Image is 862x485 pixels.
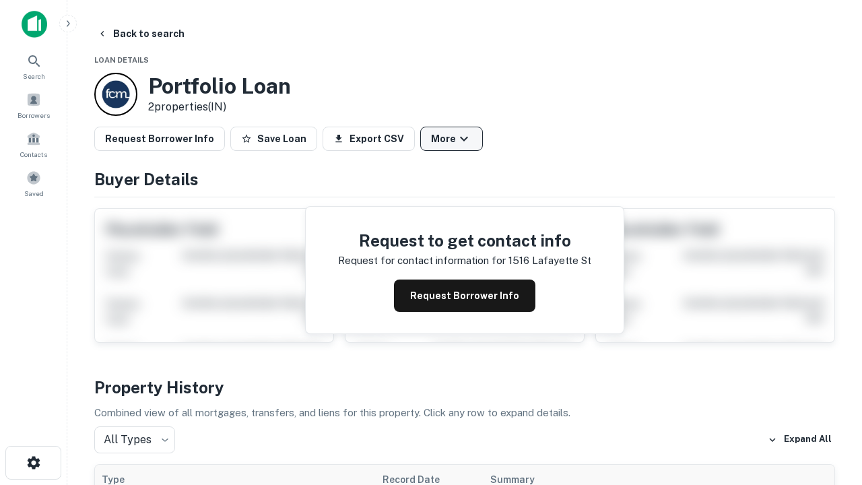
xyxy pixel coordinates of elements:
p: Request for contact information for [338,253,506,269]
span: Saved [24,188,44,199]
p: 1516 lafayette st [508,253,591,269]
button: Back to search [92,22,190,46]
p: Combined view of all mortgages, transfers, and liens for this property. Click any row to expand d... [94,405,835,421]
a: Search [4,48,63,84]
button: Export CSV [323,127,415,151]
button: Expand All [764,430,835,450]
span: Borrowers [18,110,50,121]
iframe: Chat Widget [795,377,862,442]
span: Search [23,71,45,82]
button: More [420,127,483,151]
button: Save Loan [230,127,317,151]
a: Borrowers [4,87,63,123]
p: 2 properties (IN) [148,99,291,115]
span: Loan Details [94,56,149,64]
img: capitalize-icon.png [22,11,47,38]
h3: Portfolio Loan [148,73,291,99]
button: Request Borrower Info [94,127,225,151]
a: Saved [4,165,63,201]
h4: Buyer Details [94,167,835,191]
span: Contacts [20,149,47,160]
button: Request Borrower Info [394,280,535,312]
div: All Types [94,426,175,453]
h4: Property History [94,375,835,399]
a: Contacts [4,126,63,162]
h4: Request to get contact info [338,228,591,253]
